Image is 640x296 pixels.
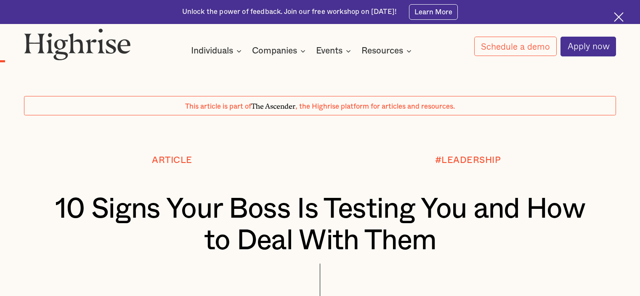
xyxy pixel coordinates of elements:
[435,155,501,165] div: #LEADERSHIP
[295,103,455,110] span: , the Highrise platform for articles and resources.
[252,46,308,56] div: Companies
[252,46,297,56] div: Companies
[474,37,557,56] a: Schedule a demo
[361,46,414,56] div: Resources
[316,46,343,56] div: Events
[182,7,397,17] div: Unlock the power of feedback. Join our free workshop on [DATE]!
[409,4,458,19] a: Learn More
[185,103,251,110] span: This article is part of
[361,46,403,56] div: Resources
[614,12,624,22] img: Cross icon
[191,46,244,56] div: Individuals
[251,101,295,109] span: The Ascender
[49,193,592,256] h1: 10 Signs Your Boss Is Testing You and How to Deal With Them
[24,28,131,61] img: Highrise logo
[316,46,353,56] div: Events
[191,46,233,56] div: Individuals
[560,37,616,56] a: Apply now
[152,155,192,165] div: Article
